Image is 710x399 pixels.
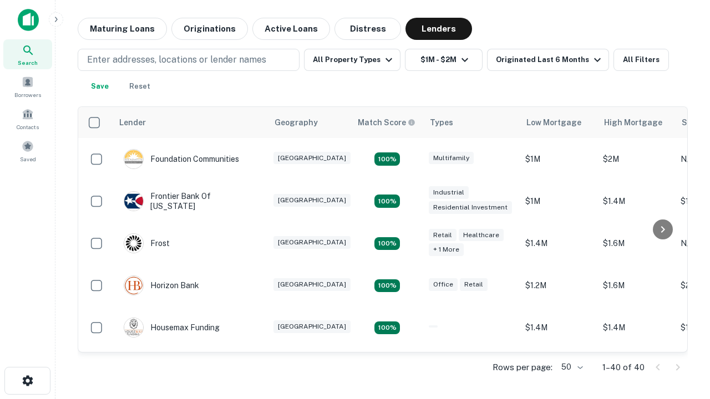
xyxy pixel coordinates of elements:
[597,264,675,306] td: $1.6M
[358,116,413,129] h6: Match Score
[429,229,457,242] div: Retail
[124,318,220,337] div: Housemax Funding
[597,107,675,138] th: High Mortgage
[268,107,351,138] th: Geography
[557,359,585,375] div: 50
[20,155,36,163] span: Saved
[429,278,458,291] div: Office
[3,71,52,101] a: Borrowers
[124,318,143,337] img: picture
[493,361,552,374] p: Rows per page:
[304,49,400,71] button: All Property Types
[602,361,645,374] p: 1–40 of 40
[124,276,143,295] img: picture
[18,9,39,31] img: capitalize-icon.png
[351,107,423,138] th: Capitalize uses an advanced AI algorithm to match your search with the best lender. The match sco...
[496,53,604,66] div: Originated Last 6 Months
[374,195,400,208] div: Matching Properties: 4, hasApolloMatch: undefined
[78,49,300,71] button: Enter addresses, locations or lender names
[405,18,472,40] button: Lenders
[334,18,401,40] button: Distress
[613,49,669,71] button: All Filters
[17,122,39,131] span: Contacts
[405,49,483,71] button: $1M - $2M
[171,18,248,40] button: Originations
[273,236,351,249] div: [GEOGRAPHIC_DATA]
[597,306,675,349] td: $1.4M
[87,53,266,66] p: Enter addresses, locations or lender names
[14,90,41,99] span: Borrowers
[520,180,597,222] td: $1M
[82,75,118,98] button: Save your search to get updates of matches that match your search criteria.
[520,222,597,264] td: $1.4M
[374,237,400,250] div: Matching Properties: 4, hasApolloMatch: undefined
[124,275,199,295] div: Horizon Bank
[429,152,474,165] div: Multifamily
[597,180,675,222] td: $1.4M
[459,229,504,242] div: Healthcare
[597,138,675,180] td: $2M
[124,234,143,253] img: picture
[429,243,464,256] div: + 1 more
[273,278,351,291] div: [GEOGRAPHIC_DATA]
[273,194,351,207] div: [GEOGRAPHIC_DATA]
[374,321,400,335] div: Matching Properties: 4, hasApolloMatch: undefined
[597,222,675,264] td: $1.6M
[430,116,453,129] div: Types
[3,136,52,166] a: Saved
[124,192,143,211] img: picture
[520,349,597,391] td: $1.4M
[358,116,415,129] div: Capitalize uses an advanced AI algorithm to match your search with the best lender. The match sco...
[113,107,268,138] th: Lender
[124,150,143,168] img: picture
[520,107,597,138] th: Low Mortgage
[520,138,597,180] td: $1M
[78,18,167,40] button: Maturing Loans
[487,49,609,71] button: Originated Last 6 Months
[124,233,170,253] div: Frost
[429,186,469,199] div: Industrial
[119,116,146,129] div: Lender
[18,58,38,67] span: Search
[520,264,597,306] td: $1.2M
[275,116,318,129] div: Geography
[3,104,52,134] a: Contacts
[252,18,330,40] button: Active Loans
[520,306,597,349] td: $1.4M
[3,39,52,69] a: Search
[122,75,158,98] button: Reset
[423,107,520,138] th: Types
[124,149,239,169] div: Foundation Communities
[374,279,400,293] div: Matching Properties: 4, hasApolloMatch: undefined
[273,320,351,333] div: [GEOGRAPHIC_DATA]
[273,152,351,165] div: [GEOGRAPHIC_DATA]
[597,349,675,391] td: $1.6M
[655,275,710,328] iframe: Chat Widget
[429,201,512,214] div: Residential Investment
[374,152,400,166] div: Matching Properties: 4, hasApolloMatch: undefined
[124,191,257,211] div: Frontier Bank Of [US_STATE]
[526,116,581,129] div: Low Mortgage
[604,116,662,129] div: High Mortgage
[460,278,488,291] div: Retail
